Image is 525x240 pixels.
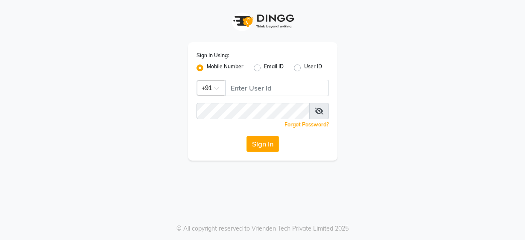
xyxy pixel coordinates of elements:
input: Username [225,80,329,96]
label: Mobile Number [207,63,243,73]
label: Email ID [264,63,284,73]
input: Username [197,103,310,119]
a: Forgot Password? [284,121,329,128]
img: logo1.svg [229,9,297,34]
button: Sign In [246,136,279,152]
label: Sign In Using: [197,52,229,59]
label: User ID [304,63,322,73]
